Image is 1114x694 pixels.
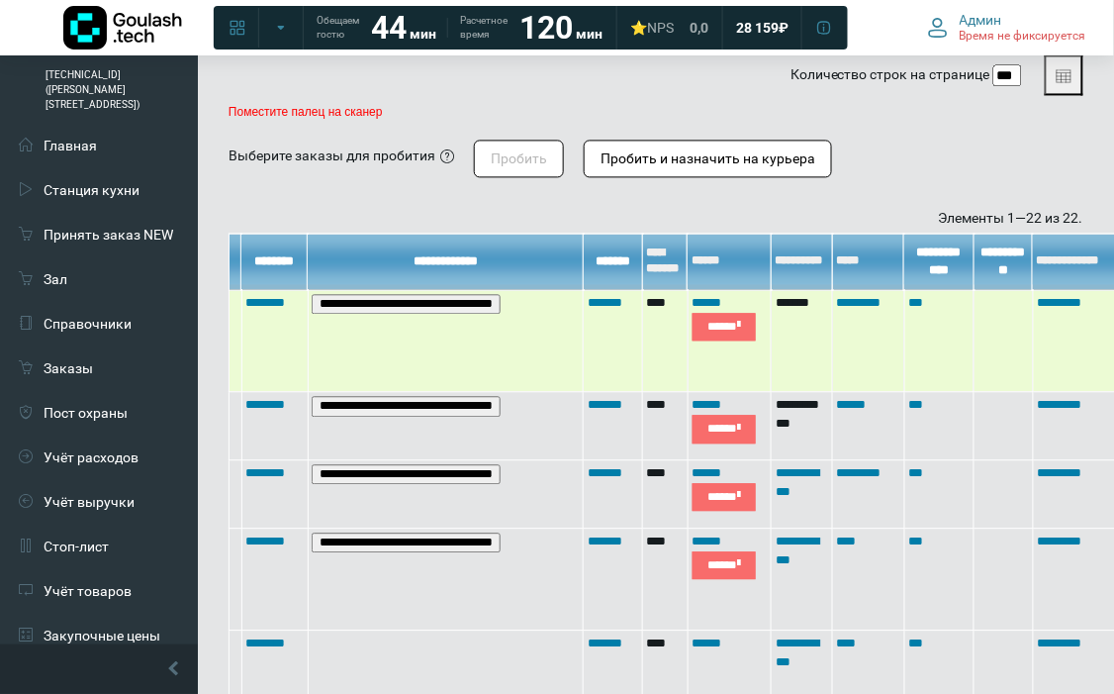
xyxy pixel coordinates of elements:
[317,14,359,42] span: Обещаем гостю
[576,26,603,42] span: мин
[474,140,564,177] button: Пробить
[647,20,674,36] span: NPS
[460,14,508,42] span: Расчетное время
[618,10,720,46] a: ⭐NPS 0,0
[779,19,789,37] span: ₽
[916,7,1098,49] button: Админ Время не фиксируется
[519,9,573,47] strong: 120
[790,64,990,85] label: Количество строк на странице
[630,19,674,37] div: ⭐
[724,10,800,46] a: 28 159 ₽
[63,6,182,50] img: Логотип компании Goulash.tech
[736,19,779,37] span: 28 159
[305,10,614,46] a: Обещаем гостю 44 мин Расчетное время 120 мин
[584,140,832,177] button: Пробить и назначить на курьера
[229,105,1083,119] p: Поместите палец на сканер
[410,26,436,42] span: мин
[690,19,708,37] span: 0,0
[229,146,435,166] div: Выберите заказы для пробития
[960,11,1002,29] span: Админ
[960,29,1086,45] span: Время не фиксируется
[229,208,1083,229] div: Элементы 1—22 из 22.
[371,9,407,47] strong: 44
